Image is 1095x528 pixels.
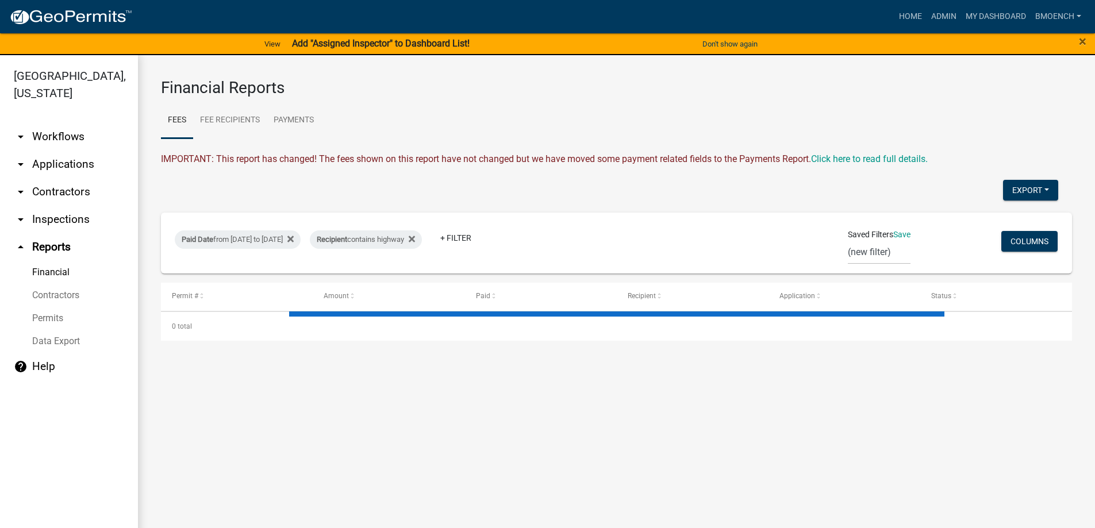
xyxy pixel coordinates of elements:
[848,229,893,241] span: Saved Filters
[931,292,951,300] span: Status
[161,152,1072,166] div: IMPORTANT: This report has changed! The fees shown on this report have not changed but we have mo...
[431,228,481,248] a: + Filter
[161,283,313,310] datatable-header-cell: Permit #
[811,153,928,164] wm-modal-confirm: Upcoming Changes to Daily Fees Report
[175,230,301,249] div: from [DATE] to [DATE]
[779,292,815,300] span: Application
[1031,6,1086,28] a: bmoench
[961,6,1031,28] a: My Dashboard
[1003,180,1058,201] button: Export
[172,292,198,300] span: Permit #
[14,157,28,171] i: arrow_drop_down
[313,283,464,310] datatable-header-cell: Amount
[628,292,656,300] span: Recipient
[893,230,910,239] a: Save
[14,185,28,199] i: arrow_drop_down
[161,78,1072,98] h3: Financial Reports
[811,153,928,164] a: Click here to read full details.
[310,230,422,249] div: contains highway
[182,235,213,244] span: Paid Date
[476,292,490,300] span: Paid
[14,240,28,254] i: arrow_drop_up
[698,34,762,53] button: Don't show again
[260,34,285,53] a: View
[894,6,927,28] a: Home
[14,213,28,226] i: arrow_drop_down
[1079,33,1086,49] span: ×
[616,283,768,310] datatable-header-cell: Recipient
[769,283,920,310] datatable-header-cell: Application
[920,283,1072,310] datatable-header-cell: Status
[161,102,193,139] a: Fees
[317,235,347,244] span: Recipient
[324,292,349,300] span: Amount
[14,360,28,373] i: help
[464,283,616,310] datatable-header-cell: Paid
[267,102,321,139] a: Payments
[1079,34,1086,48] button: Close
[193,102,267,139] a: Fee Recipients
[161,312,1072,341] div: 0 total
[927,6,961,28] a: Admin
[292,38,470,49] strong: Add "Assigned Inspector" to Dashboard List!
[14,130,28,144] i: arrow_drop_down
[1001,231,1058,252] button: Columns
